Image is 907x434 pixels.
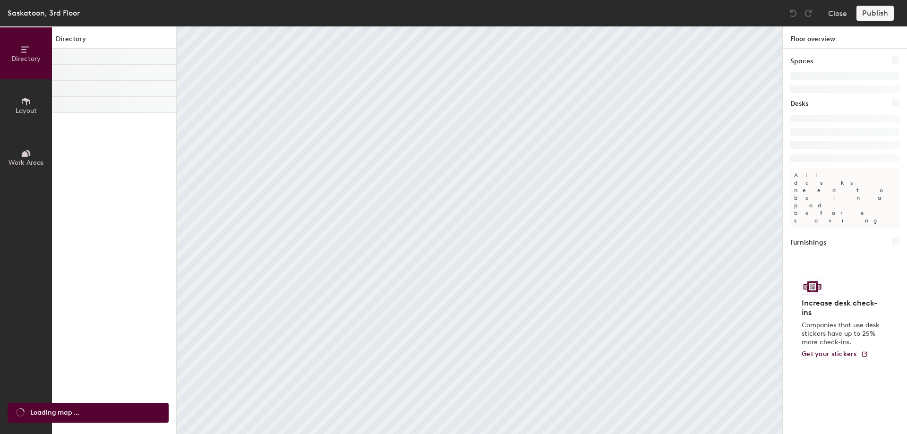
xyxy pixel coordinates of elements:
[16,107,37,115] span: Layout
[790,238,826,248] h1: Furnishings
[11,55,41,63] span: Directory
[8,7,80,19] div: Saskatoon, 3rd Floor
[802,350,857,358] span: Get your stickers
[52,34,176,49] h1: Directory
[788,9,798,18] img: Undo
[783,26,907,49] h1: Floor overview
[790,168,899,228] p: All desks need to be in a pod before saving
[802,350,868,358] a: Get your stickers
[802,279,823,295] img: Sticker logo
[9,159,43,167] span: Work Areas
[177,26,782,434] canvas: Map
[802,321,882,347] p: Companies that use desk stickers have up to 25% more check-ins.
[802,298,882,317] h4: Increase desk check-ins
[30,408,79,418] span: Loading map ...
[828,6,847,21] button: Close
[790,99,808,109] h1: Desks
[804,9,813,18] img: Redo
[790,56,813,67] h1: Spaces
